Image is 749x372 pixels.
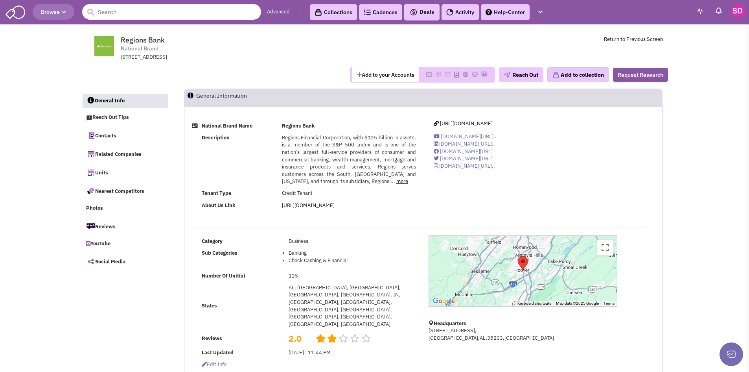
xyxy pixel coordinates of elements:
[434,141,495,147] a: [DOMAIN_NAME][URL]..
[604,301,615,305] a: Terms
[289,257,416,265] li: Check Cashing & Financial
[202,272,245,279] b: Number Of Unit(s)
[407,7,436,17] button: Deals
[202,361,226,368] span: Edit info
[731,4,745,18] img: Stephen Dendy
[499,67,543,82] button: Reach Out
[286,347,418,359] td: [DATE] : 11:44 PM
[315,9,322,16] img: icon-collection-lavender-black.svg
[282,122,315,129] b: Regions Bank
[434,148,493,155] a: [DOMAIN_NAME][URL]
[289,250,416,257] li: Banking
[359,4,402,20] a: Cadences
[280,188,418,200] td: Credit Tenant
[286,270,418,282] td: 125
[202,238,223,244] b: Category
[431,296,457,306] a: Open this area in Google Maps (opens a new window)
[613,68,668,82] button: Request Research
[410,7,418,17] img: icon-deals.svg
[431,296,457,306] img: Google
[41,8,66,15] span: Browse
[202,250,237,256] b: Sub Categories
[440,155,493,162] span: [DOMAIN_NAME][URL]
[440,120,493,127] span: [URL][DOMAIN_NAME]
[440,148,493,155] span: [DOMAIN_NAME][URL]
[434,320,466,327] b: Headquarters
[446,9,453,16] img: Activity.png
[556,301,599,305] span: Map data ©2025 Google
[517,301,551,306] button: Keyboard shortcuts
[202,335,222,342] b: Reviews
[441,133,497,140] span: [DOMAIN_NAME][URL]..
[282,202,335,209] a: [URL][DOMAIN_NAME]
[267,8,290,16] a: Advanced
[82,201,168,216] a: Photos
[202,302,217,309] b: States
[429,327,617,342] p: [STREET_ADDRESS], [GEOGRAPHIC_DATA],AL,35203,[GEOGRAPHIC_DATA]
[352,67,419,82] button: Add to your Accounts
[597,240,613,255] button: Toggle fullscreen view
[289,333,310,337] h2: 2.0
[82,253,168,270] a: Social Media
[604,36,663,43] a: Return to Previous Screen
[435,71,442,78] img: Please add to your accounts
[86,36,122,56] img: www.regions.com
[472,71,478,78] img: Please add to your accounts
[439,163,495,169] span: [DOMAIN_NAME][URL]..
[434,133,497,140] a: [DOMAIN_NAME][URL]..
[33,4,74,20] button: Browse
[196,89,247,106] h2: General Information
[286,282,418,330] td: AL, [GEOGRAPHIC_DATA], [GEOGRAPHIC_DATA], [GEOGRAPHIC_DATA], [GEOGRAPHIC_DATA], IN, [GEOGRAPHIC_D...
[82,110,168,125] a: Reach Out Tips
[82,164,168,181] a: Units
[504,72,510,78] img: plane.png
[515,253,531,274] div: Regions Bank
[481,4,530,20] a: Help-Center
[82,237,168,252] a: YouTube
[286,235,418,247] td: Business
[445,71,451,78] img: Please add to your accounts
[202,190,231,196] b: Tenant Type
[82,183,168,199] a: Nearest Competitors
[434,120,493,127] a: [URL][DOMAIN_NAME]
[82,218,168,235] a: Reviews
[202,122,252,129] b: National Brand Name
[82,4,261,20] input: Search
[439,141,495,147] span: [DOMAIN_NAME][URL]..
[121,44,158,53] span: National Brand
[410,8,434,15] span: Deals
[202,349,234,356] b: Last Updated
[6,4,25,19] img: SmartAdmin
[481,71,488,78] img: Please add to your accounts
[552,72,559,79] img: icon-collection-lavender.png
[442,4,479,20] a: Activity
[547,67,609,82] button: Add to collection
[486,9,492,15] img: help.png
[282,134,416,185] span: Regions Financial Corporation, with $125 billion in assets, is a member of the S&P 500 Index and ...
[202,134,230,141] b: Description
[121,54,326,61] div: [STREET_ADDRESS]
[202,202,236,209] b: About Us Link
[396,178,408,185] a: more
[462,71,469,78] img: Please add to your accounts
[310,4,357,20] a: Collections
[121,35,165,44] span: Regions Bank
[82,146,168,162] a: Related Companies
[82,127,168,144] a: Contacts
[434,155,493,162] a: [DOMAIN_NAME][URL]
[364,9,371,15] img: Cadences_logo.png
[83,94,168,109] a: General Info
[434,163,495,169] a: [DOMAIN_NAME][URL]..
